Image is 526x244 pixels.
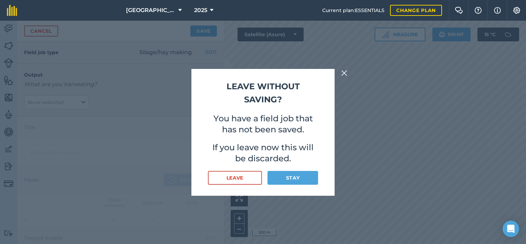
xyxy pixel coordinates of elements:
p: You have a field job that has not been saved. [208,113,318,135]
span: Current plan : ESSENTIALS [322,7,385,14]
img: svg+xml;base64,PHN2ZyB4bWxucz0iaHR0cDovL3d3dy53My5vcmcvMjAwMC9zdmciIHdpZHRoPSIxNyIgaGVpZ2h0PSIxNy... [494,6,501,14]
img: svg+xml;base64,PHN2ZyB4bWxucz0iaHR0cDovL3d3dy53My5vcmcvMjAwMC9zdmciIHdpZHRoPSIyMiIgaGVpZ2h0PSIzMC... [341,69,347,77]
img: fieldmargin Logo [7,5,17,16]
button: Leave [208,171,262,185]
img: A cog icon [513,7,521,14]
div: Open Intercom Messenger [503,221,519,237]
button: Stay [267,171,318,185]
span: 2025 [194,6,207,14]
span: [GEOGRAPHIC_DATA] [126,6,176,14]
p: If you leave now this will be discarded. [208,142,318,164]
img: A question mark icon [474,7,482,14]
img: Two speech bubbles overlapping with the left bubble in the forefront [455,7,463,14]
h2: Leave without saving? [208,80,318,106]
a: Change plan [390,5,442,16]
